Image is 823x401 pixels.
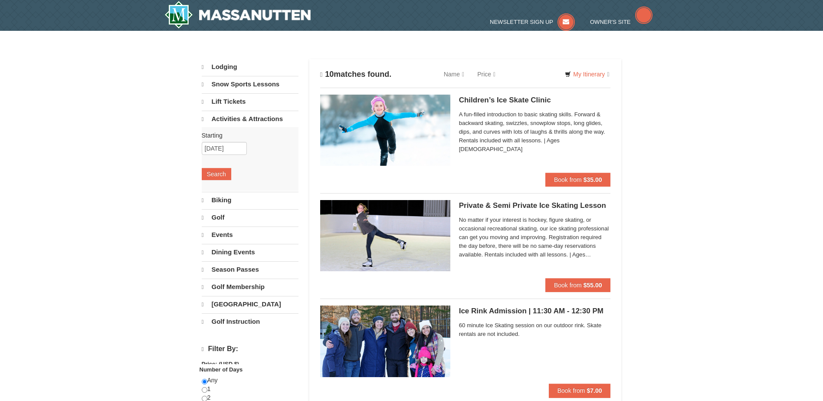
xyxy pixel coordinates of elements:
[590,19,631,25] span: Owner's Site
[584,176,602,183] strong: $35.00
[459,321,611,339] span: 60 minute Ice Skating session on our outdoor rink. Skate rentals are not included.
[471,66,502,83] a: Price
[164,1,311,29] img: Massanutten Resort Logo
[437,66,471,83] a: Name
[590,19,652,25] a: Owner's Site
[202,111,298,127] a: Activities & Attractions
[584,282,602,289] strong: $55.00
[202,59,298,75] a: Lodging
[202,168,231,180] button: Search
[202,279,298,295] a: Golf Membership
[320,95,450,166] img: 6775744-160-04f4caaa.jpg
[164,1,311,29] a: Massanutten Resort
[202,296,298,312] a: [GEOGRAPHIC_DATA]
[202,313,298,330] a: Golf Instruction
[202,209,298,226] a: Golf
[202,192,298,208] a: Biking
[557,387,585,394] span: Book from
[202,227,298,243] a: Events
[459,110,611,154] span: A fun-filled introduction to basic skating skills. Forward & backward skating, swizzles, snowplow...
[559,68,615,81] a: My Itinerary
[554,176,582,183] span: Book from
[545,173,611,187] button: Book from $35.00
[549,384,611,398] button: Book from $7.00
[202,244,298,260] a: Dining Events
[202,131,292,140] label: Starting
[202,261,298,278] a: Season Passes
[202,345,298,353] h4: Filter By:
[320,200,450,271] img: 6775744-340-94fbe2d3.jpg
[459,201,611,210] h5: Private & Semi Private Ice Skating Lesson
[459,96,611,105] h5: Children’s Ice Skate Clinic
[202,93,298,110] a: Lift Tickets
[490,19,553,25] span: Newsletter Sign Up
[545,278,611,292] button: Book from $55.00
[459,307,611,316] h5: Ice Rink Admission | 11:30 AM - 12:30 PM
[490,19,575,25] a: Newsletter Sign Up
[554,282,582,289] span: Book from
[202,76,298,92] a: Snow Sports Lessons
[587,387,602,394] strong: $7.00
[320,306,450,377] img: 6775744-141-6ff3de4f.jpg
[459,216,611,259] span: No matter if your interest is hockey, figure skating, or occasional recreational skating, our ice...
[202,361,239,367] strong: Price: (USD $)
[200,366,243,373] strong: Number of Days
